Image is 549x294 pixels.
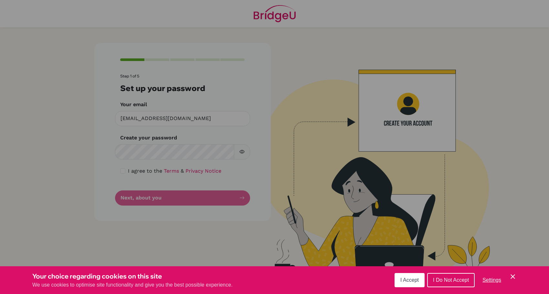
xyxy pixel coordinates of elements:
[427,273,475,287] button: I Do Not Accept
[32,281,233,289] p: We use cookies to optimise site functionality and give you the best possible experience.
[433,277,469,283] span: I Do Not Accept
[482,277,501,283] span: Settings
[509,273,517,280] button: Save and close
[477,274,506,287] button: Settings
[395,273,425,287] button: I Accept
[32,271,233,281] h3: Your choice regarding cookies on this site
[400,277,419,283] span: I Accept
